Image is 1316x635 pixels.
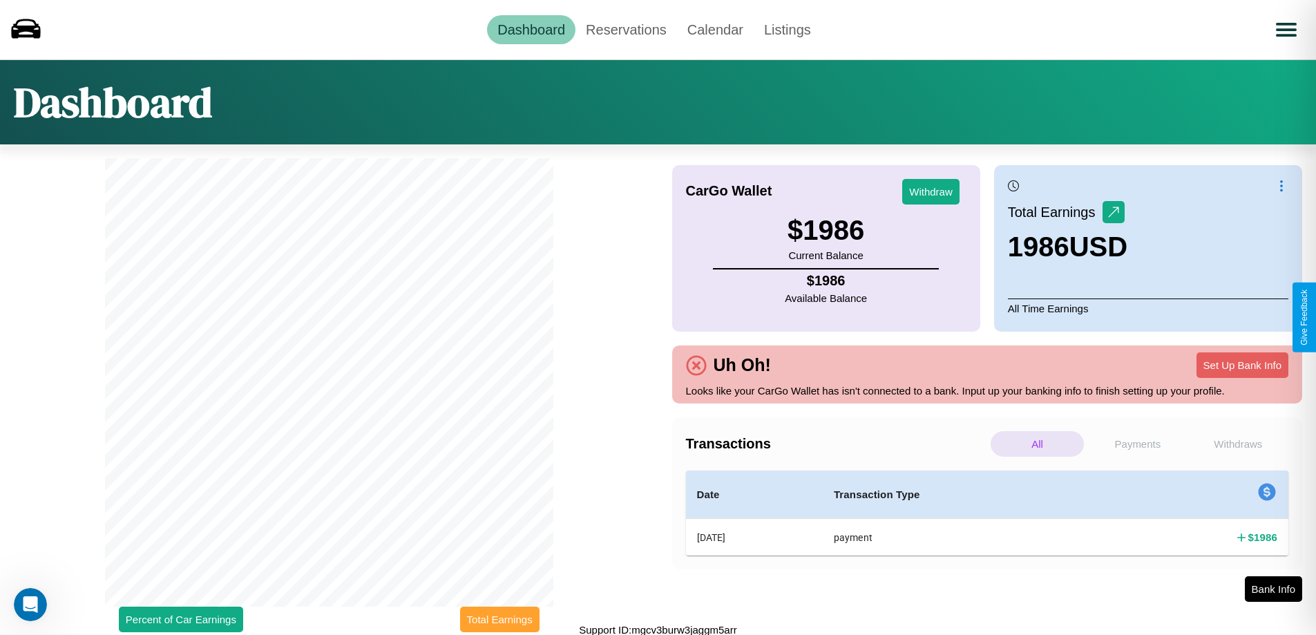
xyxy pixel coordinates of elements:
[788,215,864,246] h3: $ 1986
[1245,576,1302,602] button: Bank Info
[785,289,867,307] p: Available Balance
[460,607,540,632] button: Total Earnings
[119,607,243,632] button: Percent of Car Earnings
[902,179,960,205] button: Withdraw
[686,436,987,452] h4: Transactions
[707,355,778,375] h4: Uh Oh!
[823,519,1114,556] th: payment
[677,15,754,44] a: Calendar
[788,246,864,265] p: Current Balance
[575,15,677,44] a: Reservations
[1267,10,1306,49] button: Open menu
[686,381,1289,400] p: Looks like your CarGo Wallet has isn't connected to a bank. Input up your banking info to finish ...
[14,588,47,621] iframe: Intercom live chat
[1248,530,1277,544] h4: $ 1986
[686,183,772,199] h4: CarGo Wallet
[1008,231,1127,263] h3: 1986 USD
[1008,298,1288,318] p: All Time Earnings
[785,273,867,289] h4: $ 1986
[834,486,1103,503] h4: Transaction Type
[686,471,1289,556] table: simple table
[754,15,821,44] a: Listings
[697,486,812,503] h4: Date
[1008,200,1103,225] p: Total Earnings
[1091,431,1184,457] p: Payments
[487,15,575,44] a: Dashboard
[14,74,212,131] h1: Dashboard
[1299,290,1309,345] div: Give Feedback
[686,519,823,556] th: [DATE]
[1192,431,1285,457] p: Withdraws
[1196,352,1288,378] button: Set Up Bank Info
[991,431,1084,457] p: All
